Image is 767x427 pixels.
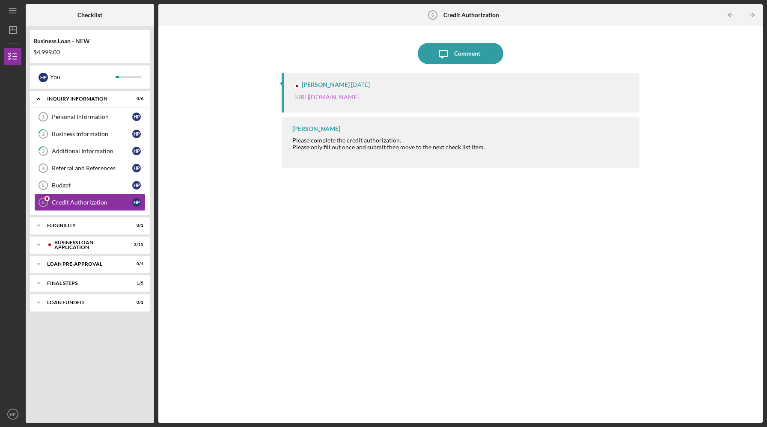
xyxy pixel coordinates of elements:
[431,12,434,18] tspan: 6
[132,113,141,121] div: H P
[52,130,132,137] div: Business Information
[292,125,340,132] div: [PERSON_NAME]
[128,261,143,267] div: 0 / 1
[128,281,143,286] div: 1 / 5
[42,114,45,119] tspan: 1
[128,223,143,228] div: 0 / 1
[52,148,132,154] div: Additional Information
[34,160,146,177] a: 4Referral and ReferencesHP
[47,223,122,228] div: ELIGIBILITY
[52,199,132,206] div: Credit Authorization
[47,281,122,286] div: FINAL STEPS
[52,182,132,189] div: Budget
[302,81,350,88] div: [PERSON_NAME]
[128,242,143,247] div: 3 / 15
[50,70,116,84] div: You
[4,406,21,423] button: HP
[47,96,122,101] div: INQUIRY INFORMATION
[294,93,359,101] a: [URL][DOMAIN_NAME]
[128,300,143,305] div: 0 / 1
[10,412,15,417] text: HP
[292,144,485,151] div: Please only fill out once and submit then move to the next check list item.
[443,12,499,18] b: Credit Authorization
[132,147,141,155] div: H P
[42,131,45,137] tspan: 2
[128,96,143,101] div: 0 / 6
[34,194,146,211] a: 6Credit AuthorizationHP
[132,164,141,172] div: H P
[42,166,45,171] tspan: 4
[42,148,45,154] tspan: 3
[77,12,102,18] b: Checklist
[34,177,146,194] a: 5BudgetHP
[132,198,141,207] div: H P
[34,125,146,142] a: 2Business InformationHP
[33,38,146,44] div: Business Loan - NEW
[292,137,485,157] div: Please complete the credit authorization.
[42,183,45,188] tspan: 5
[54,240,122,250] div: BUSINESS LOAN APPLICATION
[132,130,141,138] div: H P
[52,113,132,120] div: Personal Information
[351,81,370,88] time: 2025-10-02 15:39
[47,261,122,267] div: LOAN PRE-APPROVAL
[132,181,141,190] div: H P
[39,73,48,82] div: H P
[454,43,480,64] div: Comment
[42,200,45,205] tspan: 6
[47,300,122,305] div: LOAN FUNDED
[418,43,503,64] button: Comment
[52,165,132,172] div: Referral and References
[34,108,146,125] a: 1Personal InformationHP
[34,142,146,160] a: 3Additional InformationHP
[33,49,146,56] div: $4,999.00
